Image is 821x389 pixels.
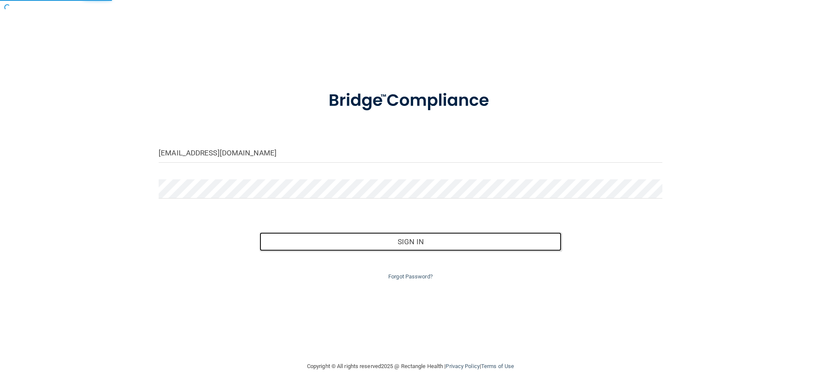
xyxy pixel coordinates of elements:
img: bridge_compliance_login_screen.278c3ca4.svg [311,79,510,123]
input: Email [159,143,662,163]
a: Forgot Password? [388,273,433,280]
iframe: Drift Widget Chat Controller [673,328,811,363]
a: Terms of Use [481,363,514,369]
button: Sign In [260,232,562,251]
a: Privacy Policy [446,363,479,369]
div: Copyright © All rights reserved 2025 @ Rectangle Health | | [254,353,567,380]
